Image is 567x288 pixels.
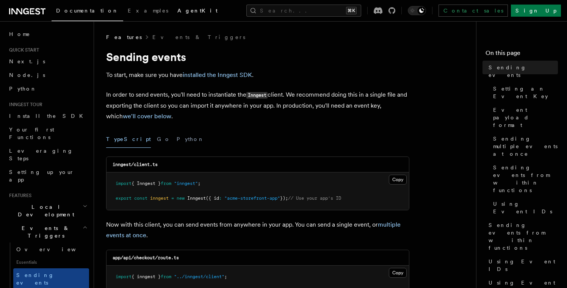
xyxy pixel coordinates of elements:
button: Python [177,131,204,148]
span: : [219,196,222,201]
span: Quick start [6,47,39,53]
span: Local Development [6,203,83,218]
span: Features [6,193,31,199]
span: Sending events from within functions [493,164,558,194]
span: from [161,274,171,279]
a: Overview [13,243,89,256]
span: Sending events from within functions [489,221,558,252]
span: AgentKit [177,8,218,14]
a: Python [6,82,89,95]
span: from [161,181,171,186]
a: Using Event IDs [490,197,558,218]
a: Sending events from within functions [490,161,558,197]
button: Search...⌘K [246,5,361,17]
code: app/api/checkout/route.ts [113,255,179,260]
span: import [116,274,132,279]
a: AgentKit [173,2,222,20]
span: Your first Functions [9,127,54,140]
span: inngest [150,196,169,201]
a: Contact sales [439,5,508,17]
span: { Inngest } [132,181,161,186]
button: Go [157,131,171,148]
a: Sending events [486,61,558,82]
span: Event payload format [493,106,558,129]
a: Examples [123,2,173,20]
span: Node.js [9,72,45,78]
span: Overview [16,246,94,252]
button: Events & Triggers [6,221,89,243]
span: Events & Triggers [6,224,83,239]
a: installed the Inngest SDK [183,71,252,78]
button: Local Development [6,200,89,221]
h1: Sending events [106,50,409,64]
button: Copy [389,268,407,278]
h4: On this page [486,49,558,61]
p: Now with this client, you can send events from anywhere in your app. You can send a single event,... [106,219,409,241]
span: import [116,181,132,186]
a: Documentation [52,2,123,21]
a: Install the SDK [6,109,89,123]
span: Documentation [56,8,119,14]
a: Next.js [6,55,89,68]
span: ({ id [206,196,219,201]
span: "inngest" [174,181,198,186]
a: Event payload format [490,103,558,132]
span: Next.js [9,58,45,64]
span: const [134,196,147,201]
span: Python [9,86,37,92]
span: "acme-storefront-app" [224,196,280,201]
a: Sending multiple events at once [490,132,558,161]
button: TypeScript [106,131,151,148]
span: Features [106,33,142,41]
a: Your first Functions [6,123,89,144]
span: Sending events [489,64,558,79]
span: Setting an Event Key [493,85,558,100]
span: Using Event IDs [489,258,558,273]
span: "../inngest/client" [174,274,224,279]
a: multiple events at once [106,221,401,239]
a: Home [6,27,89,41]
p: To start, make sure you have . [106,70,409,80]
span: Leveraging Steps [9,148,73,161]
span: Examples [128,8,168,14]
button: Copy [389,175,407,185]
span: Essentials [13,256,89,268]
span: Sending events [16,272,54,286]
span: = [171,196,174,201]
kbd: ⌘K [346,7,357,14]
a: Setting an Event Key [490,82,558,103]
span: Sending multiple events at once [493,135,558,158]
a: we'll cover below [123,113,171,120]
a: Node.js [6,68,89,82]
span: }); [280,196,288,201]
a: Using Event IDs [486,255,558,276]
button: Toggle dark mode [408,6,426,15]
span: Inngest [187,196,206,201]
p: In order to send events, you'll need to instantiate the client. We recommend doing this in a sing... [106,89,409,122]
span: Inngest tour [6,102,42,108]
a: Sign Up [511,5,561,17]
a: Setting up your app [6,165,89,186]
span: Using Event IDs [493,200,558,215]
span: { inngest } [132,274,161,279]
span: ; [224,274,227,279]
a: Sending events from within functions [486,218,558,255]
code: Inngest [246,92,268,99]
span: Home [9,30,30,38]
span: export [116,196,132,201]
a: Leveraging Steps [6,144,89,165]
span: // Use your app's ID [288,196,341,201]
a: Events & Triggers [152,33,245,41]
span: Setting up your app [9,169,74,183]
code: inngest/client.ts [113,162,158,167]
span: new [177,196,185,201]
span: Install the SDK [9,113,88,119]
span: ; [198,181,200,186]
